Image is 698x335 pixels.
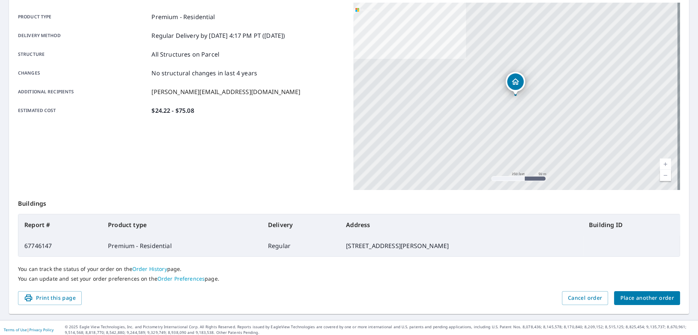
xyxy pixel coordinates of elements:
[18,69,148,78] p: Changes
[506,72,525,95] div: Dropped pin, building 1, Residential property, 880 Hampstead Ct Barrington, IL 60010
[340,214,583,235] th: Address
[4,327,27,332] a: Terms of Use
[18,190,680,214] p: Buildings
[262,235,340,256] td: Regular
[151,31,285,40] p: Regular Delivery by [DATE] 4:17 PM PT ([DATE])
[583,214,680,235] th: Building ID
[18,291,82,305] button: Print this page
[102,214,262,235] th: Product type
[151,69,257,78] p: No structural changes in last 4 years
[29,327,54,332] a: Privacy Policy
[157,275,205,282] a: Order Preferences
[340,235,583,256] td: [STREET_ADDRESS][PERSON_NAME]
[18,106,148,115] p: Estimated cost
[151,87,300,96] p: [PERSON_NAME][EMAIL_ADDRESS][DOMAIN_NAME]
[132,265,167,272] a: Order History
[620,293,674,303] span: Place another order
[18,50,148,59] p: Structure
[18,12,148,21] p: Product type
[18,87,148,96] p: Additional recipients
[151,50,219,59] p: All Structures on Parcel
[18,31,148,40] p: Delivery method
[568,293,602,303] span: Cancel order
[660,159,671,170] a: Current Level 17, Zoom In
[18,275,680,282] p: You can update and set your order preferences on the page.
[151,12,215,21] p: Premium - Residential
[18,266,680,272] p: You can track the status of your order on the page.
[562,291,608,305] button: Cancel order
[18,214,102,235] th: Report #
[24,293,76,303] span: Print this page
[18,235,102,256] td: 67746147
[262,214,340,235] th: Delivery
[4,328,54,332] p: |
[151,106,194,115] p: $24.22 - $75.08
[614,291,680,305] button: Place another order
[102,235,262,256] td: Premium - Residential
[660,170,671,181] a: Current Level 17, Zoom Out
